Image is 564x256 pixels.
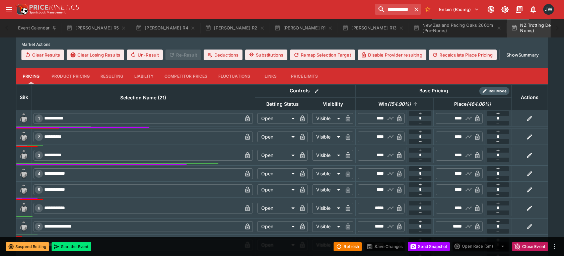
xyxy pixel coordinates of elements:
th: Controls [255,84,356,97]
button: Deductions [204,50,242,60]
span: Visibility [315,100,350,108]
button: Notifications [527,3,539,15]
div: Open [257,113,297,124]
span: 3 [37,153,42,158]
button: more [551,243,559,251]
button: Liability [129,68,159,84]
button: Start the Event [52,242,91,251]
img: blank-silk.png [18,203,29,214]
div: Open [257,203,297,214]
div: Base Pricing [417,87,451,95]
button: Suspend Betting [6,242,49,251]
span: 1 [37,116,41,121]
button: Clear Results [21,50,64,60]
div: Visible [312,150,343,161]
em: ( 464.06 %) [467,100,491,108]
th: Silk [16,84,31,110]
button: Documentation [513,3,525,15]
button: Substitutions [245,50,287,60]
button: Disable Provider resulting [358,50,426,60]
button: [PERSON_NAME] R13 [338,19,408,37]
span: Win(154.90%) [371,100,418,108]
span: Re-Result [165,50,201,60]
button: New Zealand Pacing Oaks 2600m (Pre-Noms) [409,19,506,37]
div: Visible [312,168,343,179]
img: Sportsbook Management [29,11,66,14]
div: Visible [312,113,343,124]
button: open drawer [3,3,15,15]
input: search [375,4,412,15]
button: Pricing [16,68,46,84]
div: Open [257,168,297,179]
button: No Bookmarks [422,4,433,15]
button: Links [256,68,286,84]
div: Open [257,184,297,195]
img: PriceKinetics Logo [15,3,28,16]
button: Select Tenant [435,4,483,15]
button: ShowSummary [502,50,543,60]
img: blank-silk.png [18,221,29,232]
div: Open [257,132,297,142]
button: [PERSON_NAME] R1 [270,19,337,37]
button: Bulk edit [312,87,321,95]
button: Jayden Wyke [541,2,556,17]
span: 5 [37,187,42,192]
div: Visible [312,221,343,232]
span: Place(464.06%) [447,100,498,108]
label: Market Actions [21,39,543,50]
button: Un-Result [127,50,163,60]
button: [PERSON_NAME] R2 [201,19,269,37]
span: 6 [37,206,42,210]
img: blank-silk.png [18,184,29,195]
img: blank-silk.png [18,113,29,124]
button: [PERSON_NAME] R5 [62,19,130,37]
div: Visible [312,203,343,214]
button: Clear Losing Results [67,50,124,60]
span: Roll Mode [486,88,509,94]
div: Open [257,150,297,161]
button: [PERSON_NAME] R4 [132,19,200,37]
div: split button [452,242,509,251]
button: Remap Selection Target [290,50,355,60]
th: Actions [511,84,548,110]
div: Visible [312,132,343,142]
button: Refresh [334,242,362,251]
img: blank-silk.png [18,150,29,161]
button: Product Pricing [46,68,95,84]
span: 4 [37,171,42,176]
button: Send Snapshot [408,242,450,251]
span: Betting Status [259,100,306,108]
button: Competitor Prices [159,68,213,84]
span: 7 [37,224,41,229]
button: Event Calendar [14,19,61,37]
button: Close Event [512,242,548,251]
button: Toggle light/dark mode [499,3,511,15]
img: blank-silk.png [18,132,29,142]
span: 2 [37,135,42,139]
button: Resulting [95,68,129,84]
button: Price Limits [286,68,323,84]
div: Jayden Wyke [543,4,554,15]
button: Fluctuations [213,68,256,84]
button: Connected to PK [485,3,497,15]
img: PriceKinetics [29,5,79,10]
button: Recalculate Place Pricing [429,50,497,60]
div: Visible [312,184,343,195]
em: ( 154.90 %) [387,100,411,108]
div: Open [257,221,297,232]
img: blank-silk.png [18,168,29,179]
div: Show/hide Price Roll mode configuration. [479,87,509,95]
span: Selection Name (21) [113,94,173,102]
